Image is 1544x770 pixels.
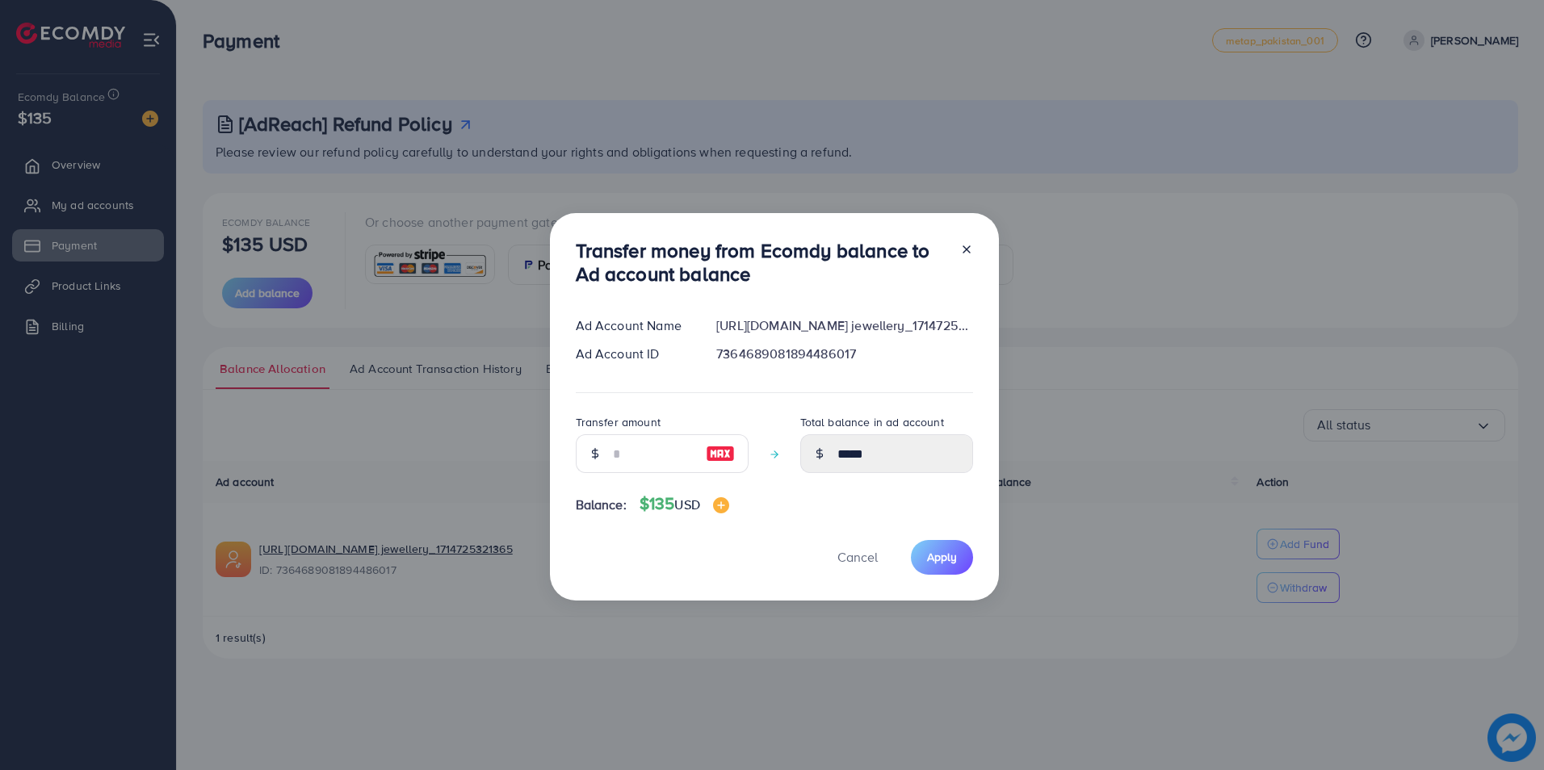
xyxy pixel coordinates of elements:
span: Cancel [837,548,878,566]
span: USD [674,496,699,513]
h4: $135 [640,494,729,514]
label: Transfer amount [576,414,661,430]
div: Ad Account Name [563,316,704,335]
span: Balance: [576,496,627,514]
img: image [713,497,729,513]
h3: Transfer money from Ecomdy balance to Ad account balance [576,239,947,286]
div: Ad Account ID [563,345,704,363]
div: [URL][DOMAIN_NAME] jewellery_1714725321365 [703,316,985,335]
label: Total balance in ad account [800,414,944,430]
span: Apply [927,549,957,565]
div: 7364689081894486017 [703,345,985,363]
button: Apply [911,540,973,575]
button: Cancel [817,540,898,575]
img: image [706,444,735,463]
